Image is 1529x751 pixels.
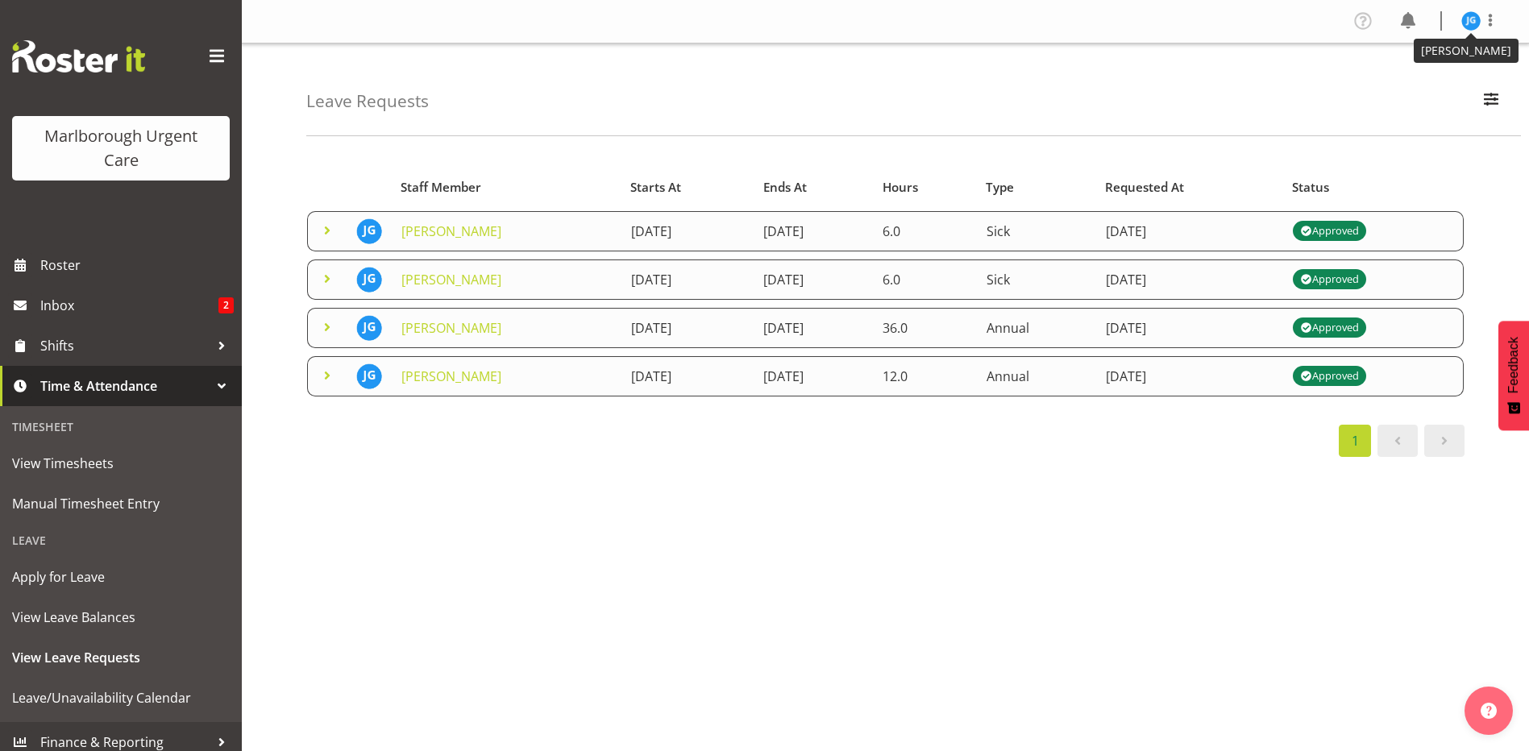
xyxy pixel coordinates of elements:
button: Filter Employees [1474,84,1508,119]
td: [DATE] [1096,308,1283,348]
td: [DATE] [621,356,754,396]
img: help-xxl-2.png [1481,703,1497,719]
img: josephine-godinez11850.jpg [356,363,382,389]
span: View Leave Balances [12,605,230,629]
span: Time & Attendance [40,374,210,398]
a: View Leave Requests [4,637,238,678]
td: [DATE] [1096,356,1283,396]
span: 2 [218,297,234,313]
a: View Leave Balances [4,597,238,637]
td: [DATE] [754,211,873,251]
span: Apply for Leave [12,565,230,589]
span: Ends At [763,178,807,197]
img: josephine-godinez11850.jpg [1461,11,1481,31]
span: Status [1292,178,1329,197]
a: [PERSON_NAME] [401,222,501,240]
span: Inbox [40,293,218,317]
td: [DATE] [754,308,873,348]
span: View Leave Requests [12,645,230,670]
div: Leave [4,524,238,557]
td: Annual [977,356,1096,396]
div: Approved [1300,270,1358,289]
td: Annual [977,308,1096,348]
span: Staff Member [401,178,481,197]
td: [DATE] [621,259,754,300]
img: josephine-godinez11850.jpg [356,218,382,244]
span: Roster [40,253,234,277]
td: [DATE] [1096,211,1283,251]
span: Type [986,178,1014,197]
div: Approved [1300,318,1358,338]
td: [DATE] [621,308,754,348]
span: Shifts [40,334,210,358]
td: 6.0 [873,211,976,251]
td: Sick [977,211,1096,251]
button: Feedback - Show survey [1498,321,1529,430]
span: Leave/Unavailability Calendar [12,686,230,710]
div: Approved [1300,367,1358,386]
div: Approved [1300,222,1358,241]
span: Hours [883,178,918,197]
td: 6.0 [873,259,976,300]
a: View Timesheets [4,443,238,483]
img: josephine-godinez11850.jpg [356,267,382,293]
td: [DATE] [1096,259,1283,300]
a: Manual Timesheet Entry [4,483,238,524]
a: Leave/Unavailability Calendar [4,678,238,718]
div: Marlborough Urgent Care [28,124,214,172]
td: 36.0 [873,308,976,348]
span: Starts At [630,178,681,197]
span: Manual Timesheet Entry [12,492,230,516]
td: Sick [977,259,1096,300]
td: [DATE] [754,259,873,300]
td: [DATE] [754,356,873,396]
img: Rosterit website logo [12,40,145,73]
a: [PERSON_NAME] [401,319,501,337]
img: josephine-godinez11850.jpg [356,315,382,341]
span: View Timesheets [12,451,230,475]
span: Requested At [1105,178,1184,197]
a: [PERSON_NAME] [401,367,501,385]
div: Timesheet [4,410,238,443]
a: [PERSON_NAME] [401,271,501,288]
a: Apply for Leave [4,557,238,597]
h4: Leave Requests [306,92,429,110]
td: 12.0 [873,356,976,396]
span: Feedback [1506,337,1521,393]
td: [DATE] [621,211,754,251]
